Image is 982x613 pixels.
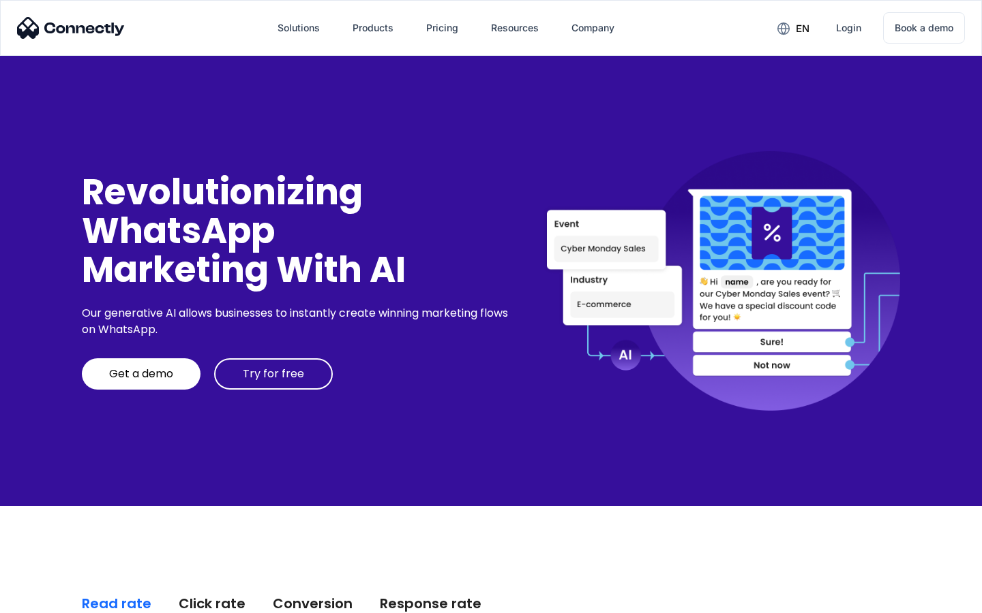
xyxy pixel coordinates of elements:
div: Pricing [426,18,458,37]
div: Revolutionizing WhatsApp Marketing With AI [82,172,513,289]
div: Try for free [243,367,304,381]
div: Get a demo [109,367,173,381]
aside: Language selected: English [14,589,82,608]
div: Resources [491,18,539,37]
a: Get a demo [82,358,200,390]
div: Solutions [278,18,320,37]
div: en [796,19,809,38]
div: Click rate [179,594,245,613]
img: Connectly Logo [17,17,125,39]
ul: Language list [27,589,82,608]
div: Products [353,18,393,37]
a: Login [825,12,872,44]
div: Our generative AI allows businesses to instantly create winning marketing flows on WhatsApp. [82,305,513,338]
div: Read rate [82,594,151,613]
a: Book a demo [883,12,965,44]
div: Conversion [273,594,353,613]
div: Company [571,18,614,37]
a: Pricing [415,12,469,44]
div: Login [836,18,861,37]
a: Try for free [214,358,333,390]
div: Response rate [380,594,481,613]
